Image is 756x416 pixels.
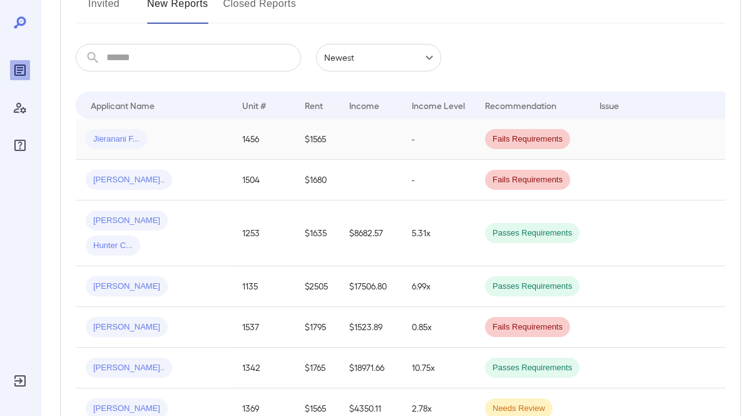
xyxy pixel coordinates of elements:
[91,98,155,113] div: Applicant Name
[402,307,475,348] td: 0.85x
[86,362,172,374] span: [PERSON_NAME]..
[86,133,147,145] span: Jieranani F...
[485,98,556,113] div: Recommendation
[485,281,580,293] span: Passes Requirements
[600,98,620,113] div: Issue
[485,362,580,374] span: Passes Requirements
[402,160,475,200] td: -
[339,307,402,348] td: $1523.89
[86,174,172,186] span: [PERSON_NAME]..
[242,98,266,113] div: Unit #
[86,240,140,252] span: Hunter C...
[402,200,475,266] td: 5.31x
[295,200,339,266] td: $1635
[86,215,168,227] span: [PERSON_NAME]
[485,321,570,333] span: Fails Requirements
[485,133,570,145] span: Fails Requirements
[316,44,441,71] div: Newest
[402,266,475,307] td: 6.99x
[86,321,168,333] span: [PERSON_NAME]
[10,371,30,391] div: Log Out
[339,200,402,266] td: $8682.57
[349,98,379,113] div: Income
[232,160,295,200] td: 1504
[305,98,325,113] div: Rent
[402,119,475,160] td: -
[10,60,30,80] div: Reports
[232,307,295,348] td: 1537
[485,174,570,186] span: Fails Requirements
[295,266,339,307] td: $2505
[402,348,475,388] td: 10.75x
[485,227,580,239] span: Passes Requirements
[295,348,339,388] td: $1765
[86,281,168,293] span: [PERSON_NAME]
[339,348,402,388] td: $18971.66
[232,119,295,160] td: 1456
[10,135,30,155] div: FAQ
[412,98,465,113] div: Income Level
[232,200,295,266] td: 1253
[485,403,553,415] span: Needs Review
[232,266,295,307] td: 1135
[339,266,402,307] td: $17506.80
[295,160,339,200] td: $1680
[295,119,339,160] td: $1565
[86,403,168,415] span: [PERSON_NAME]
[295,307,339,348] td: $1795
[10,98,30,118] div: Manage Users
[232,348,295,388] td: 1342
